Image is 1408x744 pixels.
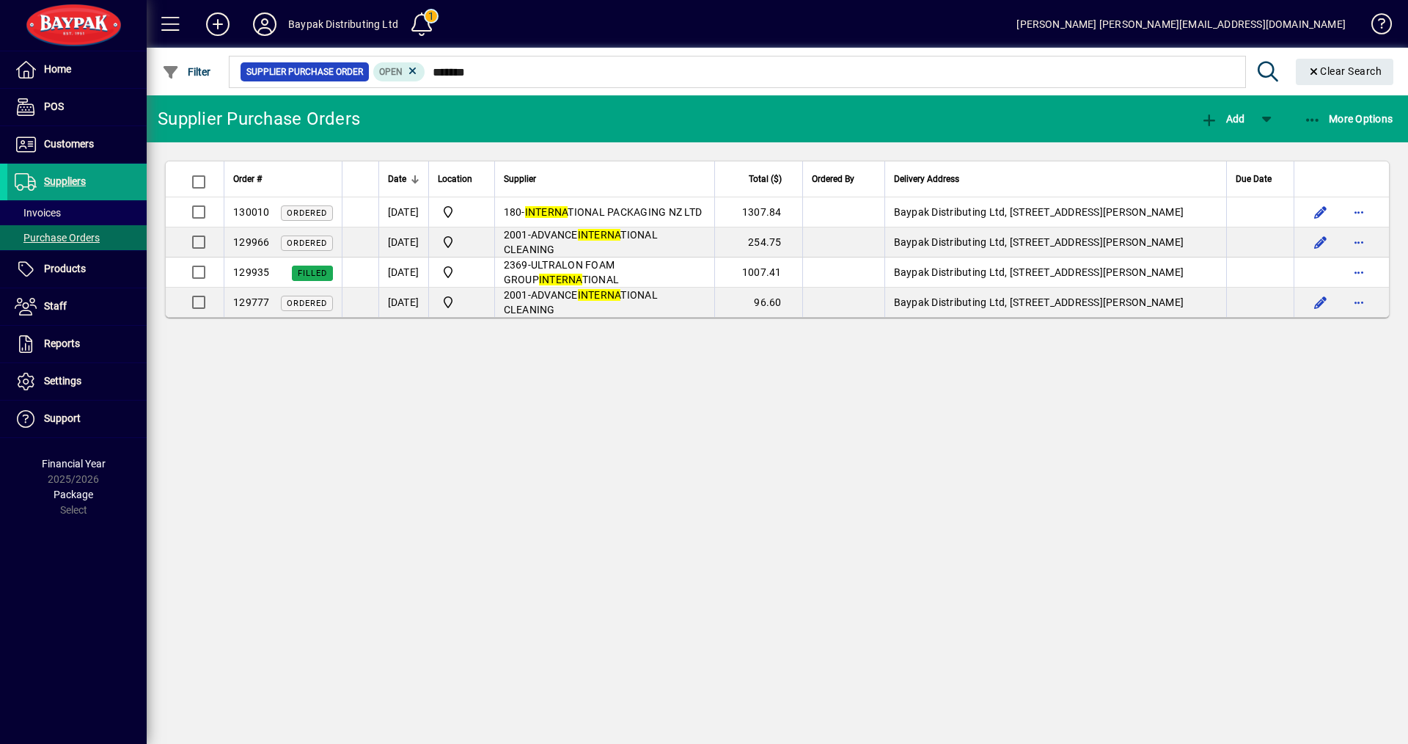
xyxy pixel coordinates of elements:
[1236,171,1272,187] span: Due Date
[504,206,522,218] span: 180
[246,65,363,79] span: Supplier Purchase Order
[504,171,536,187] span: Supplier
[44,375,81,387] span: Settings
[42,458,106,470] span: Financial Year
[1309,291,1332,314] button: Edit
[884,288,1226,317] td: Baypak Distributing Ltd, [STREET_ADDRESS][PERSON_NAME]
[7,200,147,225] a: Invoices
[714,227,802,258] td: 254.75
[749,171,782,187] span: Total ($)
[1308,65,1382,77] span: Clear Search
[44,300,67,312] span: Staff
[7,251,147,288] a: Products
[1347,291,1371,314] button: More options
[1309,200,1332,224] button: Edit
[44,138,94,150] span: Customers
[1197,106,1248,132] button: Add
[438,203,485,221] span: Baypak - Onekawa
[1016,12,1346,36] div: [PERSON_NAME] [PERSON_NAME][EMAIL_ADDRESS][DOMAIN_NAME]
[44,101,64,112] span: POS
[1309,230,1332,254] button: Edit
[7,51,147,88] a: Home
[1347,200,1371,224] button: More options
[1300,106,1397,132] button: More Options
[233,296,270,308] span: 129777
[504,259,620,285] span: ULTRALON FOAM GROUP TIONAL
[578,229,621,241] em: INTERNA
[525,206,703,218] span: TIONAL PACKAGING NZ LTD
[287,208,327,218] span: Ordered
[7,126,147,163] a: Customers
[494,288,714,317] td: -
[504,171,705,187] div: Supplier
[7,326,147,362] a: Reports
[1200,113,1244,125] span: Add
[44,263,86,274] span: Products
[15,232,100,244] span: Purchase Orders
[15,207,61,219] span: Invoices
[388,171,419,187] div: Date
[1304,113,1393,125] span: More Options
[44,412,81,424] span: Support
[438,171,485,187] div: Location
[288,12,398,36] div: Baypak Distributing Ltd
[494,258,714,288] td: -
[494,197,714,227] td: -
[194,11,241,37] button: Add
[378,197,428,227] td: [DATE]
[714,258,802,288] td: 1007.41
[388,171,406,187] span: Date
[714,288,802,317] td: 96.60
[525,206,568,218] em: INTERNA
[894,171,959,187] span: Delivery Address
[287,238,327,248] span: Ordered
[812,171,876,187] div: Ordered By
[233,236,270,248] span: 129966
[1347,230,1371,254] button: More options
[233,266,270,278] span: 129935
[884,258,1226,288] td: Baypak Distributing Ltd, [STREET_ADDRESS][PERSON_NAME]
[54,489,93,500] span: Package
[504,229,528,241] span: 2001
[438,293,485,311] span: Baypak - Onekawa
[884,227,1226,258] td: Baypak Distributing Ltd, [STREET_ADDRESS][PERSON_NAME]
[233,171,333,187] div: Order #
[812,171,854,187] span: Ordered By
[44,175,86,187] span: Suppliers
[1296,59,1394,85] button: Clear
[379,67,403,77] span: Open
[373,62,425,81] mat-chip: Completion Status: Open
[7,401,147,437] a: Support
[714,197,802,227] td: 1307.84
[158,107,360,131] div: Supplier Purchase Orders
[504,289,528,301] span: 2001
[44,63,71,75] span: Home
[158,59,215,85] button: Filter
[494,227,714,258] td: -
[233,206,270,218] span: 130010
[504,229,658,255] span: ADVANCE TIONAL CLEANING
[378,288,428,317] td: [DATE]
[1236,171,1285,187] div: Due Date
[233,171,262,187] span: Order #
[44,338,80,349] span: Reports
[7,89,147,125] a: POS
[438,233,485,251] span: Baypak - Onekawa
[438,171,472,187] span: Location
[724,171,795,187] div: Total ($)
[378,227,428,258] td: [DATE]
[504,289,658,316] span: ADVANCE TIONAL CLEANING
[162,66,211,78] span: Filter
[7,225,147,250] a: Purchase Orders
[539,274,582,285] em: INTERNA
[438,263,485,281] span: Baypak - Onekawa
[1360,3,1390,51] a: Knowledge Base
[884,197,1226,227] td: Baypak Distributing Ltd, [STREET_ADDRESS][PERSON_NAME]
[378,258,428,288] td: [DATE]
[287,299,327,308] span: Ordered
[241,11,288,37] button: Profile
[1347,260,1371,284] button: More options
[298,269,327,278] span: Filled
[7,288,147,325] a: Staff
[504,259,528,271] span: 2369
